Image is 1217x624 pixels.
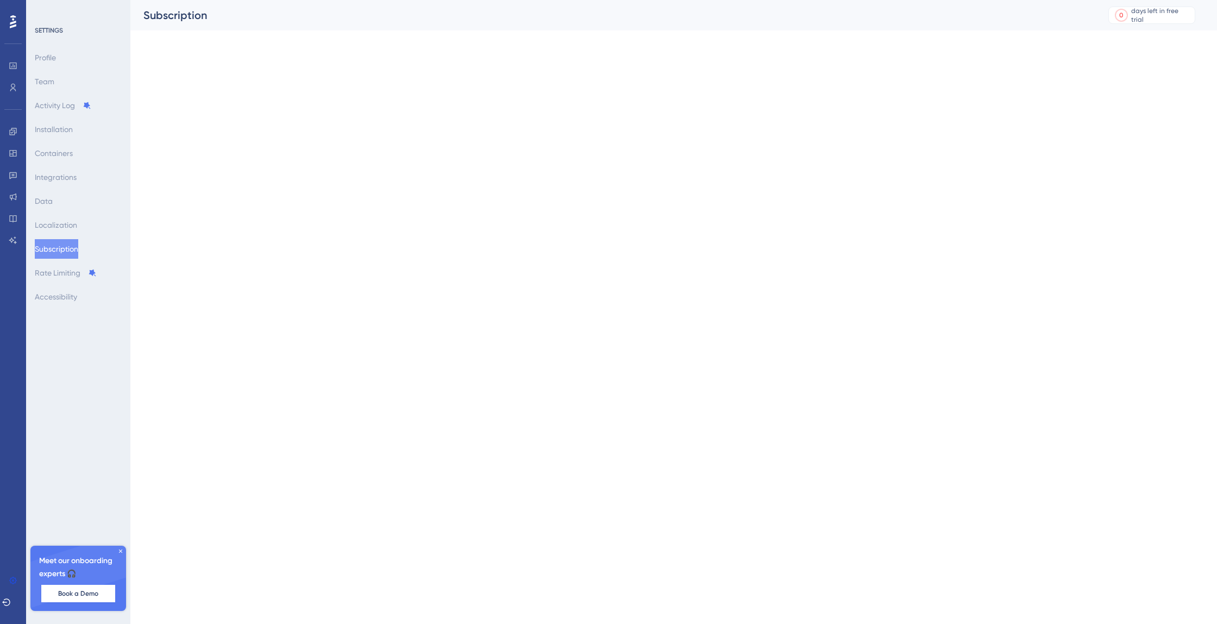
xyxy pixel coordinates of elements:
button: Book a Demo [41,585,115,602]
div: SETTINGS [35,26,123,35]
button: Localization [35,215,77,235]
button: Subscription [35,239,78,259]
button: Rate Limiting [35,263,97,283]
div: 0 [1119,11,1124,20]
span: Book a Demo [58,589,98,598]
span: Meet our onboarding experts 🎧 [39,554,117,581]
div: Subscription [143,8,1081,23]
button: Accessibility [35,287,77,307]
button: Integrations [35,167,77,187]
button: Team [35,72,54,91]
button: Data [35,191,53,211]
button: Profile [35,48,56,67]
div: days left in free trial [1131,7,1191,24]
button: Containers [35,143,73,163]
button: Activity Log [35,96,91,115]
button: Installation [35,120,73,139]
